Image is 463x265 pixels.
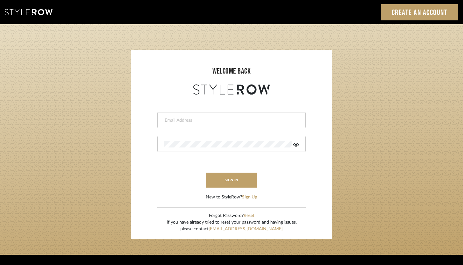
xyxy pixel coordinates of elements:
div: If you have already tried to reset your password and having issues, please contact [167,219,297,233]
button: Sign Up [242,194,257,201]
button: Reset [244,212,254,219]
input: Email Address [164,117,297,124]
a: Create an Account [381,4,459,20]
div: Forgot Password? [167,212,297,219]
button: sign in [206,173,257,188]
div: New to StyleRow? [206,194,257,201]
div: welcome back [138,66,325,77]
a: [EMAIL_ADDRESS][DOMAIN_NAME] [209,227,283,231]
